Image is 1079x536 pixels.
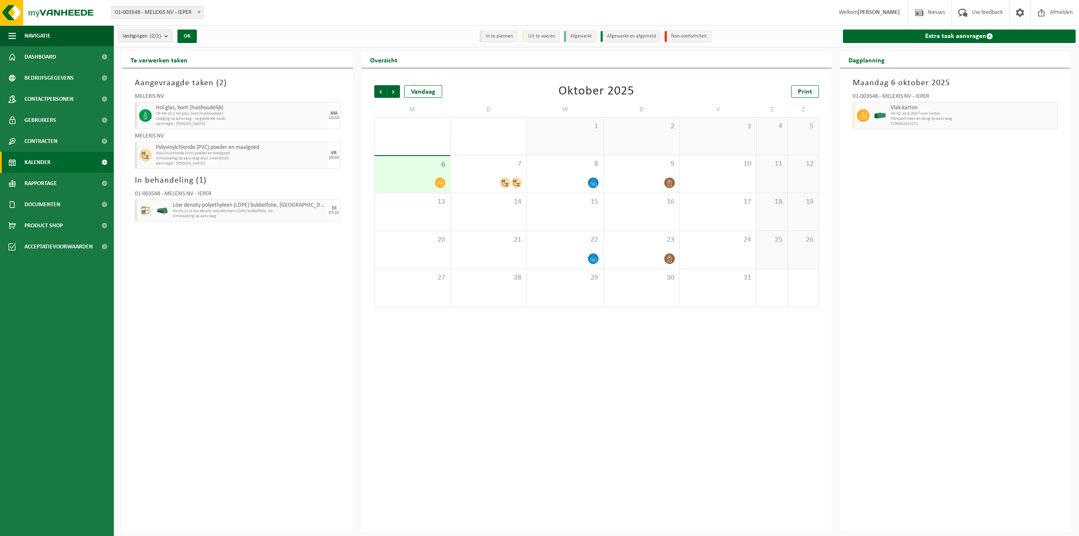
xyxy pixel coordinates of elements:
button: Vestigingen(2/2) [118,30,172,42]
span: Contactpersonen [24,89,73,110]
td: Z [788,102,819,117]
strong: [PERSON_NAME] [858,9,900,16]
div: Oktober 2025 [558,85,634,98]
span: Vestigingen [123,30,161,43]
span: 19 [792,197,814,207]
a: Print [791,85,819,98]
span: Polyvinylchloride (PVC) poeder en maalgoed [156,151,326,156]
span: 2 [608,122,675,131]
h2: Dagplanning [840,51,893,68]
span: Volgende [387,85,400,98]
span: 29 [531,273,599,283]
h2: Overzicht [362,51,406,68]
h2: Te verwerken taken [122,51,196,68]
span: 28 [455,273,522,283]
span: 8 [531,159,599,169]
h3: Maandag 6 oktober 2025 [853,77,1058,89]
button: OK [177,30,197,43]
div: 07/10 [329,211,339,215]
span: 26 [792,235,814,245]
span: 14 [455,197,522,207]
span: 01-003548 - MELEXIS NV - IEPER [111,6,204,19]
span: Hol glas, bont (huishoudelijk) [156,105,326,111]
span: 13 [379,197,446,207]
span: HK-XK-22-G low density polyethyleen (LDPE) bubbelfolie, los [173,209,326,214]
span: 9 [608,159,675,169]
span: 10 [684,159,752,169]
span: 1 [199,176,204,185]
span: 11 [761,159,783,169]
span: 6 [379,160,446,170]
span: 16 [608,197,675,207]
td: V [680,102,756,117]
div: 01-003548 - MELEXIS NV - IEPER [135,191,341,199]
count: (2/2) [150,33,161,39]
li: Afgewerkt [564,31,596,42]
span: 23 [608,235,675,245]
img: HK-XZ-20-GN-00 [874,109,886,122]
span: Aanvrager: [PERSON_NAME] [156,161,326,166]
a: Extra taak aanvragen [843,30,1076,43]
img: HK-XK-22-GN-00 [156,207,169,214]
span: 7 [455,159,522,169]
span: Polyvinylchloride (PVC) poeder en maalgoed [156,144,326,151]
span: Product Shop [24,215,63,236]
span: Rapportage [24,173,57,194]
span: 24 [684,235,752,245]
span: 01-003548 - MELEXIS NV - IEPER [112,7,203,19]
div: Vandaag [404,85,442,98]
li: Uit te voeren [522,31,560,42]
span: CR-HR-1C-1 hol glas, bont (huishoudelijk) [156,111,326,116]
td: M [374,102,451,117]
span: 3 [684,122,752,131]
span: 17 [684,197,752,207]
span: 27 [379,273,446,283]
div: VR [331,151,337,156]
div: MA [330,111,338,116]
span: 20 [379,235,446,245]
div: MELEXIS NV [135,133,341,142]
h3: Aangevraagde taken ( ) [135,77,341,89]
span: Omwisseling op aanvraag [173,214,326,219]
td: D [604,102,680,117]
span: 31 [684,273,752,283]
span: 25 [761,235,783,245]
h3: In behandeling ( ) [135,174,341,187]
span: 21 [455,235,522,245]
td: D [451,102,527,117]
li: Afgewerkt en afgemeld [601,31,660,42]
span: 18 [761,197,783,207]
span: Acceptatievoorwaarden [24,236,93,257]
span: Dashboard [24,46,56,67]
span: Vorige [374,85,387,98]
span: 5 [792,122,814,131]
span: Contracten [24,131,57,152]
span: 1 [531,122,599,131]
span: 4 [761,122,783,131]
div: 10/10 [329,156,339,160]
span: Kalender [24,152,51,173]
span: Low density polyethyleen (LDPE) bubbelfolie, [GEOGRAPHIC_DATA] [173,202,326,209]
li: In te plannen [480,31,518,42]
span: T250002915271 [891,121,1056,127]
span: Documenten [24,194,60,215]
span: 15 [531,197,599,207]
span: 2 [219,79,224,87]
span: Vlak karton [891,105,1056,111]
span: Print [798,89,812,95]
span: Navigatie [24,25,51,46]
td: Z [757,102,788,117]
div: MELEXIS NV [135,94,341,102]
div: 13/10 [329,116,339,120]
span: Gebruikers [24,110,56,131]
span: Lediging op aanvraag - op geplande route [156,116,326,121]
span: 22 [531,235,599,245]
div: DI [332,206,336,211]
span: 12 [792,159,814,169]
span: 30 [608,273,675,283]
span: Transport heen en terug op aanvraag [891,116,1056,121]
span: HK-XZ-20-G 20m³ voor karton [891,111,1056,116]
td: W [527,102,603,117]
div: 01-003548 - MELEXIS NV - IEPER [853,94,1058,102]
span: Omwisseling op aanvraag (excl. voorrijkost) [156,156,326,161]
